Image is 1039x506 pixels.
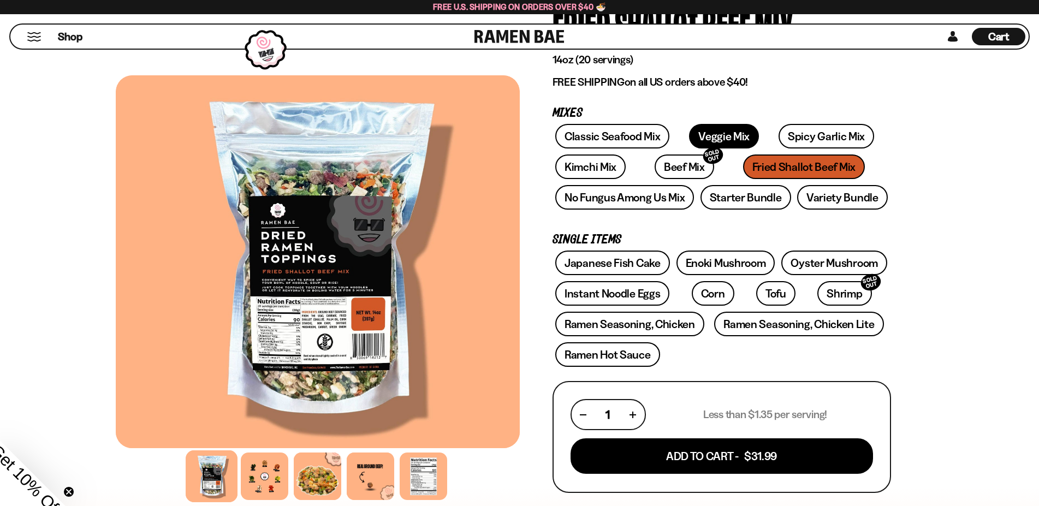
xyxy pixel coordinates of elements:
[756,281,795,306] a: Tofu
[555,281,669,306] a: Instant Noodle Eggs
[700,185,791,210] a: Starter Bundle
[655,154,714,179] a: Beef MixSOLD OUT
[555,251,670,275] a: Japanese Fish Cake
[555,185,694,210] a: No Fungus Among Us Mix
[555,124,669,148] a: Classic Seafood Mix
[703,408,827,421] p: Less than $1.35 per serving!
[988,30,1010,43] span: Cart
[692,281,734,306] a: Corn
[797,185,888,210] a: Variety Bundle
[58,29,82,44] span: Shop
[714,312,883,336] a: Ramen Seasoning, Chicken Lite
[553,235,891,245] p: Single Items
[555,342,660,367] a: Ramen Hot Sauce
[781,251,887,275] a: Oyster Mushroom
[972,25,1025,49] a: Cart
[676,251,775,275] a: Enoki Mushroom
[433,2,606,12] span: Free U.S. Shipping on Orders over $40 🍜
[859,272,883,293] div: SOLD OUT
[27,32,41,41] button: Mobile Menu Trigger
[555,154,626,179] a: Kimchi Mix
[571,438,873,474] button: Add To Cart - $31.99
[63,486,74,497] button: Close teaser
[555,312,704,336] a: Ramen Seasoning, Chicken
[553,75,625,88] strong: FREE SHIPPING
[58,28,82,45] a: Shop
[553,108,891,118] p: Mixes
[779,124,874,148] a: Spicy Garlic Mix
[605,408,610,421] span: 1
[553,53,891,67] p: 14oz (20 servings)
[689,124,759,148] a: Veggie Mix
[701,145,725,166] div: SOLD OUT
[553,75,891,89] p: on all US orders above $40!
[817,281,871,306] a: ShrimpSOLD OUT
